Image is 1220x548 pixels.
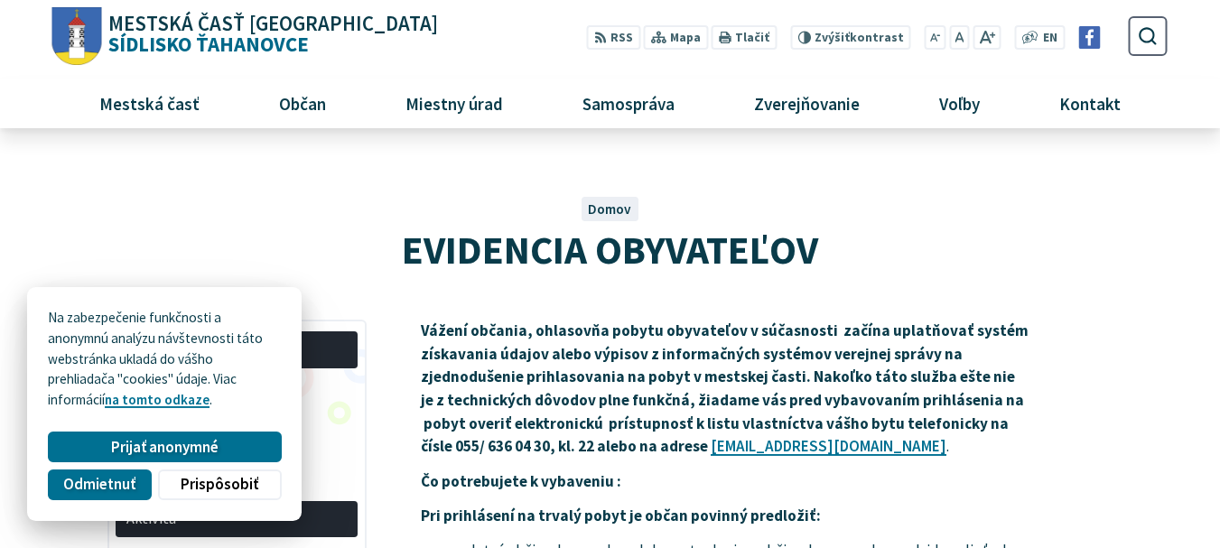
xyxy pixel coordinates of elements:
a: Občan [246,79,359,127]
span: Mapa [670,29,701,48]
span: Odmietnuť [63,475,135,494]
a: Samospráva [550,79,708,127]
img: Prejsť na Facebook stránku [1078,26,1101,49]
a: Voľby [907,79,1013,127]
a: Mestská časť [66,79,232,127]
a: Logo Sídlisko Ťahanovce, prejsť na domovskú stránku. [52,7,438,66]
span: Voľby [933,79,987,127]
button: Odmietnuť [48,469,151,500]
strong: Vážení občania, ohlasovňa pobytu obyvateľov v súčasnosti začína uplatňovať systém získavania údaj... [421,320,1029,456]
button: Prispôsobiť [158,469,281,500]
button: Zvýšiťkontrast [790,25,910,50]
span: Prispôsobiť [181,475,258,494]
strong: Pri prihlásení na trvalý pobyt je občan povinný predložiť: [421,506,821,525]
span: Zvýšiť [815,30,850,45]
button: Zväčšiť veľkosť písma [973,25,1001,50]
a: Miestny úrad [372,79,535,127]
img: Prejsť na domovskú stránku [52,7,102,66]
a: EN [1038,29,1063,48]
span: Sídlisko Ťahanovce [102,14,439,55]
span: EVIDENCIA OBYVATEĽOV [402,225,818,274]
a: na tomto odkaze [105,391,210,408]
span: Občan [272,79,332,127]
span: RSS [610,29,633,48]
span: Mestská časť [92,79,206,127]
a: Zverejňovanie [722,79,893,127]
a: Kontakt [1027,79,1154,127]
span: Mestská časť [GEOGRAPHIC_DATA] [108,14,438,34]
a: RSS [587,25,640,50]
a: [EMAIL_ADDRESS][DOMAIN_NAME] [711,436,946,456]
p: Na zabezpečenie funkčnosti a anonymnú analýzu návštevnosti táto webstránka ukladá do vášho prehli... [48,308,281,411]
span: Prijať anonymné [111,438,219,457]
span: Miestny úrad [398,79,509,127]
button: Prijať anonymné [48,432,281,462]
p: . [421,320,1030,459]
button: Tlačiť [712,25,777,50]
button: Zmenšiť veľkosť písma [925,25,946,50]
span: Zverejňovanie [747,79,866,127]
a: Mapa [644,25,708,50]
strong: Čo potrebujete k vybaveniu : [421,471,621,491]
span: EN [1043,29,1057,48]
strong: 055/ 636 04 30, kl. 22 alebo na adrese [455,436,708,456]
span: kontrast [815,31,904,45]
span: Tlačiť [735,31,769,45]
button: Nastaviť pôvodnú veľkosť písma [949,25,969,50]
a: Domov [588,200,631,218]
span: Kontakt [1053,79,1128,127]
span: Samospráva [575,79,681,127]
